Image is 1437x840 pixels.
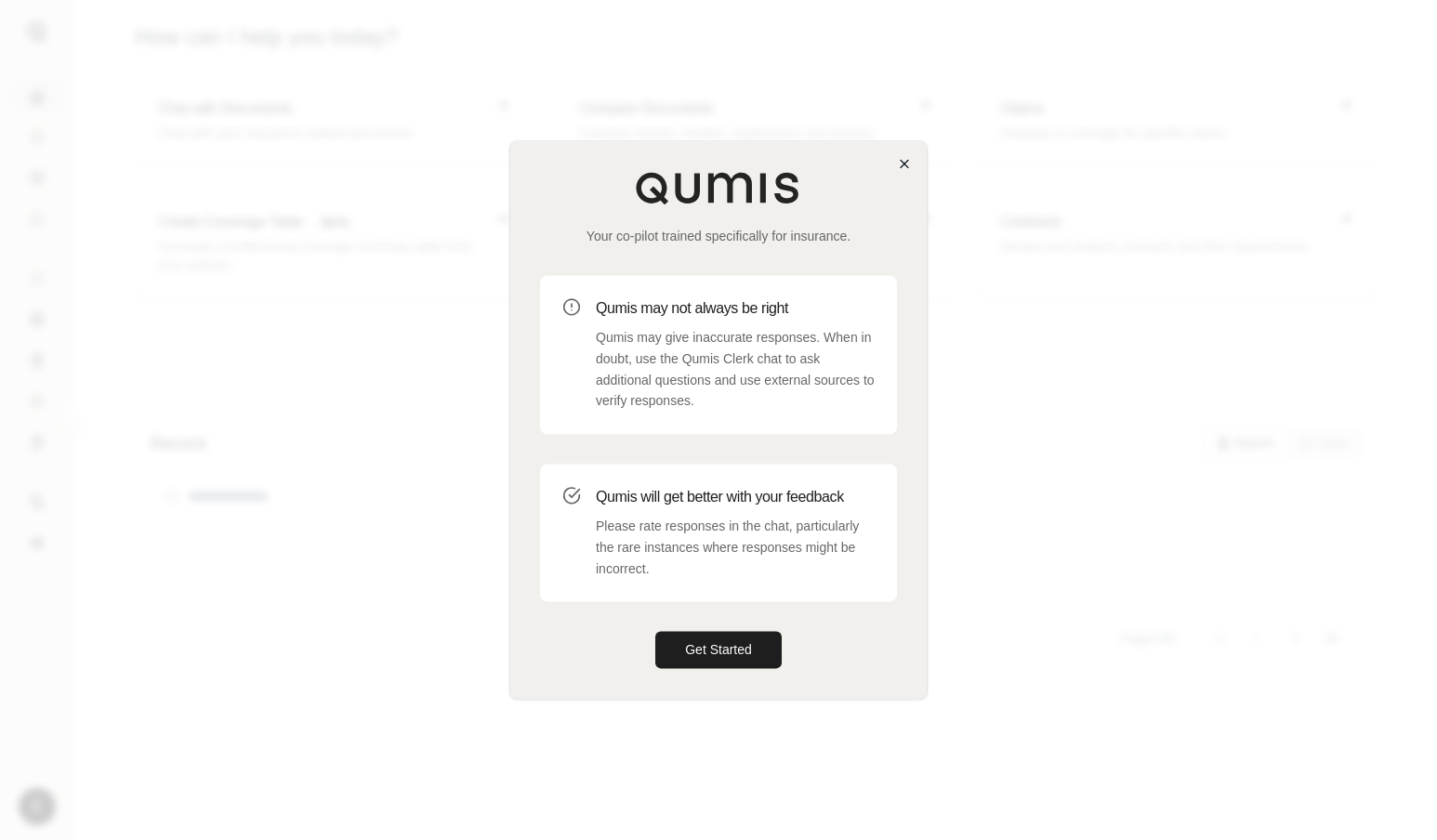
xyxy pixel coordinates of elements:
[655,632,782,669] button: Get Started
[540,227,897,245] p: Your co-pilot trained specifically for insurance.
[596,486,875,508] h3: Qumis will get better with your feedback
[635,171,802,204] img: Qumis Logo
[596,516,875,579] p: Please rate responses in the chat, particularly the rare instances where responses might be incor...
[596,327,875,412] p: Qumis may give inaccurate responses. When in doubt, use the Qumis Clerk chat to ask additional qu...
[596,297,875,320] h3: Qumis may not always be right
